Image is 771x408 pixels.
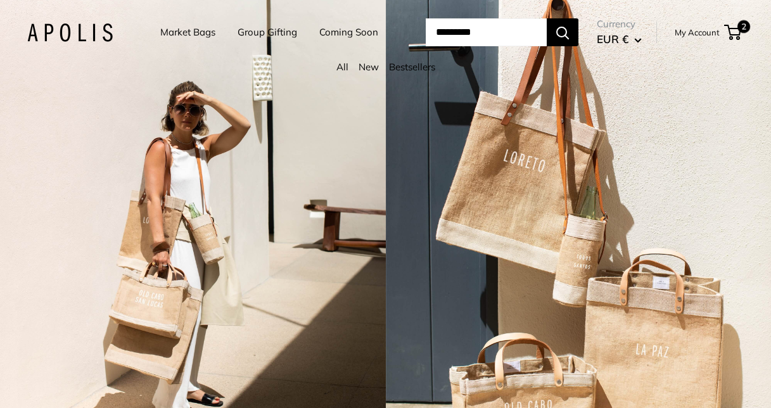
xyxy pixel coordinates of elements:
span: 2 [737,20,750,33]
span: EUR € [597,32,628,46]
button: Search [547,18,578,46]
a: Bestsellers [389,61,435,73]
img: Apolis [27,23,113,42]
a: New [359,61,379,73]
a: My Account [675,25,720,40]
a: Coming Soon [319,23,378,41]
a: Market Bags [160,23,215,41]
a: All [336,61,348,73]
a: Group Gifting [238,23,297,41]
input: Search... [426,18,547,46]
button: EUR € [597,29,642,49]
a: 2 [725,25,741,40]
span: Currency [597,15,642,33]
